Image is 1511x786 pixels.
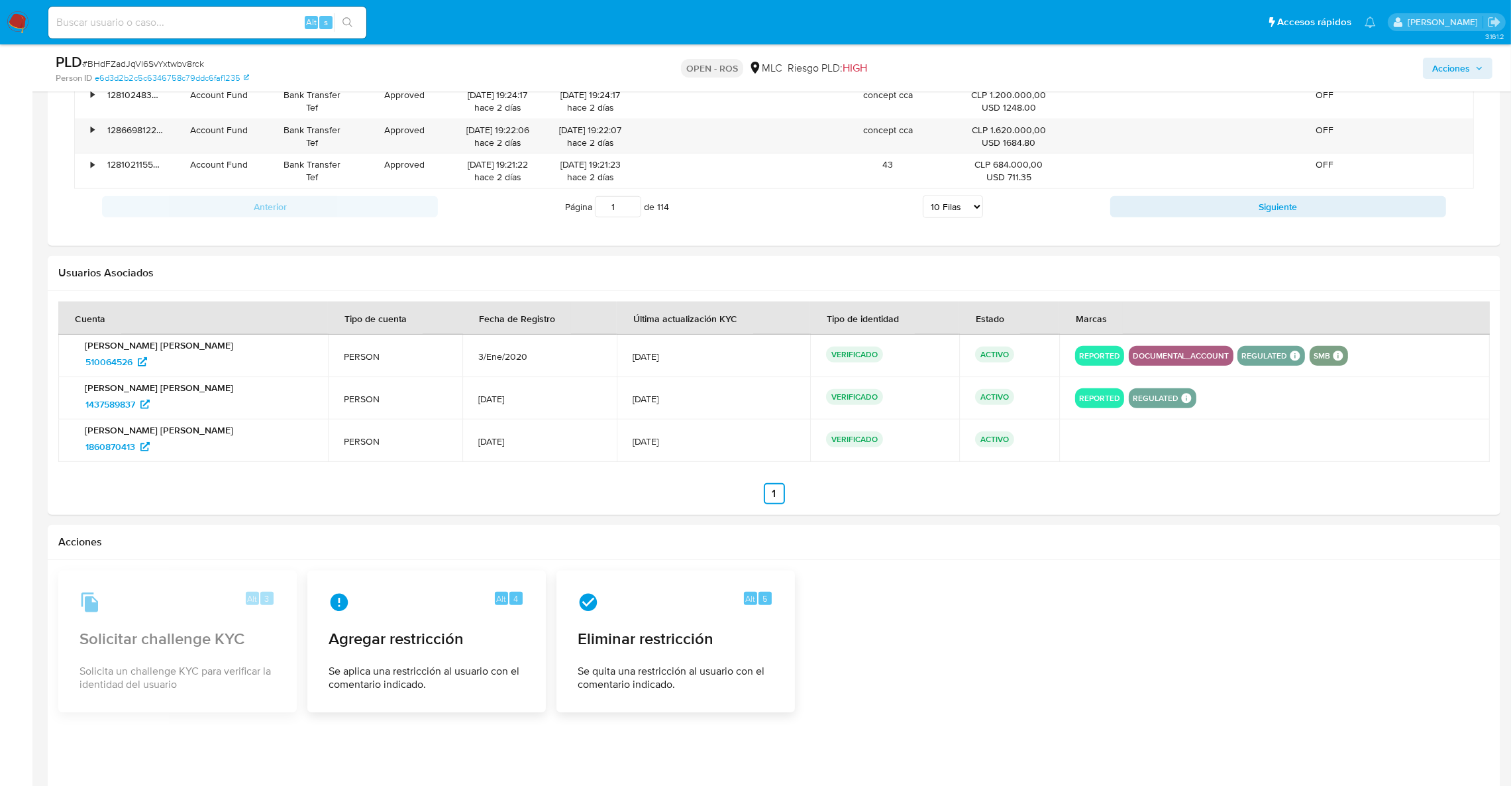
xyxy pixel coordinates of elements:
[1365,17,1376,28] a: Notificaciones
[58,266,1490,280] h2: Usuarios Asociados
[1423,58,1492,79] button: Acciones
[1485,31,1504,42] span: 3.161.2
[334,13,361,32] button: search-icon
[48,14,366,31] input: Buscar usuario o caso...
[1277,15,1351,29] span: Accesos rápidos
[56,72,92,84] b: Person ID
[788,61,867,76] span: Riesgo PLD:
[749,61,782,76] div: MLC
[95,72,249,84] a: e6d3d2b2c5c6346758c79ddc6faf1235
[843,60,867,76] span: HIGH
[1432,58,1470,79] span: Acciones
[324,16,328,28] span: s
[681,59,743,78] p: OPEN - ROS
[1408,16,1483,28] p: agustina.godoy@mercadolibre.com
[82,57,204,70] span: # BHdFZadJqVl6SvYxtwbv8rck
[1487,15,1501,29] a: Salir
[58,535,1490,549] h2: Acciones
[56,51,82,72] b: PLD
[306,16,317,28] span: Alt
